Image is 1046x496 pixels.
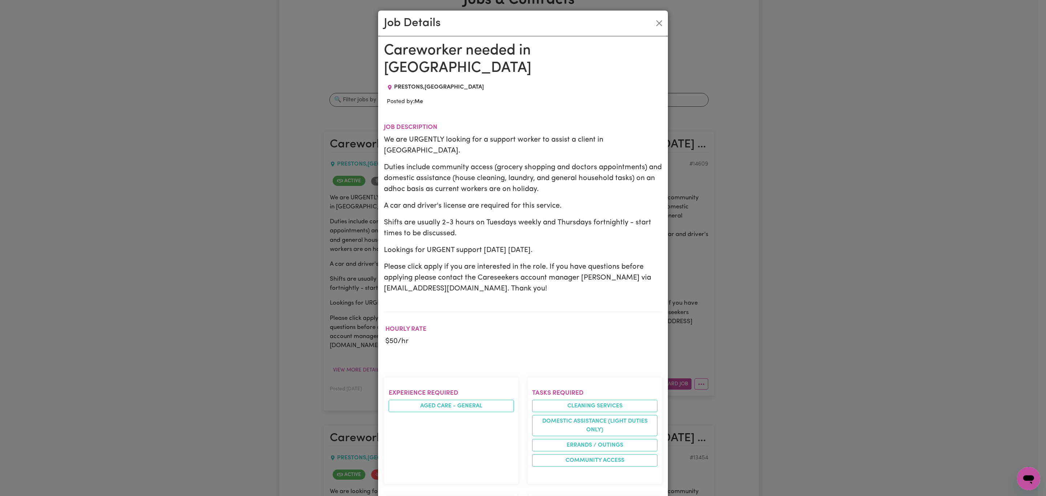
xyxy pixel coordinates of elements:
[384,162,662,195] p: Duties include community access (grocery shopping and doctors appointments) and domestic assistan...
[532,415,657,436] li: Domestic assistance (light duties only)
[414,99,423,105] b: Me
[385,325,426,333] h2: Hourly Rate
[389,400,514,412] li: Aged care - General
[1017,467,1040,490] iframe: Button to launch messaging window, conversation in progress
[384,123,662,131] h2: Job description
[385,336,426,347] p: $ 50 /hr
[384,83,487,92] div: Job location: PRESTONS, New South Wales
[653,17,665,29] button: Close
[384,42,662,77] h1: Careworker needed in [GEOGRAPHIC_DATA]
[532,454,657,467] li: Community access
[532,439,657,451] li: Errands / Outings
[394,84,484,90] span: PRESTONS , [GEOGRAPHIC_DATA]
[384,261,662,294] p: Please click apply if you are interested in the role. If you have questions before applying pleas...
[389,389,514,397] h2: Experience required
[384,217,662,239] p: Shifts are usually 2-3 hours on Tuesdays weekly and Thursdays fortnightly - start times to be dis...
[384,16,441,30] h2: Job Details
[384,200,662,211] p: A car and driver's license are required for this service.
[532,389,657,397] h2: Tasks required
[387,99,423,105] span: Posted by:
[532,400,657,412] li: Cleaning services
[384,245,662,256] p: Lookings for URGENT support [DATE] [DATE].
[384,134,662,156] p: We are URGENTLY looking for a support worker to assist a client in [GEOGRAPHIC_DATA].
